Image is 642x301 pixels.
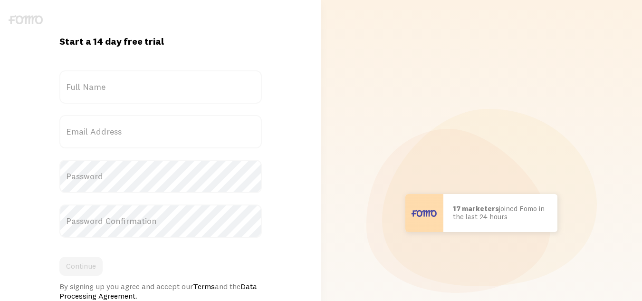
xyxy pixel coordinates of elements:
a: Terms [193,282,215,291]
a: Data Processing Agreement [59,282,257,301]
div: By signing up you agree and accept our and the . [59,282,262,301]
h1: Start a 14 day free trial [59,35,262,48]
b: 17 marketers [453,204,499,213]
img: User avatar [405,194,443,232]
label: Password [59,160,262,193]
p: joined Fomo in the last 24 hours [453,205,548,221]
img: fomo-logo-gray-b99e0e8ada9f9040e2984d0d95b3b12da0074ffd48d1e5cb62ac37fc77b0b268.svg [9,15,43,24]
label: Email Address [59,115,262,148]
label: Password Confirmation [59,204,262,238]
label: Full Name [59,70,262,104]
